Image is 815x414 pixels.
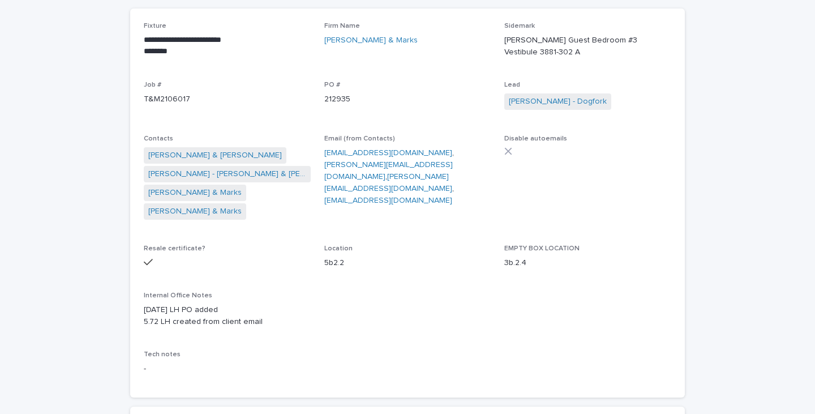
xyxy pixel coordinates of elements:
p: - [144,363,671,375]
p: 212935 [324,93,491,105]
a: [PERSON_NAME] & Marks [148,187,242,199]
span: Sidemark [504,23,535,29]
a: [PERSON_NAME] - Dogfork [509,96,607,108]
span: Lead [504,82,520,88]
span: Email (from Contacts) [324,135,395,142]
span: Tech notes [144,351,181,358]
p: 3b.2.4 [504,257,671,269]
a: [PERSON_NAME] & Marks [324,35,418,46]
span: EMPTY BOX LOCATION [504,245,580,252]
p: T&M2106017 [144,93,311,105]
span: Contacts [144,135,173,142]
span: Job # [144,82,161,88]
p: [DATE] LH PO added 5.72 LH created from client email [144,304,671,328]
a: [PERSON_NAME] & Marks [148,206,242,217]
span: Resale certificate? [144,245,205,252]
p: [PERSON_NAME] Guest Bedroom #3 Vestibule 3881-302 A [504,35,671,58]
span: Firm Name [324,23,360,29]
span: Internal Office Notes [144,292,212,299]
span: PO # [324,82,340,88]
a: [PERSON_NAME] & [PERSON_NAME] [148,150,282,161]
span: Disable autoemails [504,135,567,142]
a: [PERSON_NAME][EMAIL_ADDRESS][DOMAIN_NAME] [324,161,453,181]
a: [EMAIL_ADDRESS][DOMAIN_NAME] [324,149,452,157]
a: [PERSON_NAME][EMAIL_ADDRESS][DOMAIN_NAME] [324,173,452,193]
p: , , , [324,147,491,206]
a: [EMAIL_ADDRESS][DOMAIN_NAME] [324,197,452,204]
a: [PERSON_NAME] - [PERSON_NAME] & [PERSON_NAME] [148,168,306,180]
span: Location [324,245,353,252]
p: 5b2.2 [324,257,491,269]
span: Fixture [144,23,166,29]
